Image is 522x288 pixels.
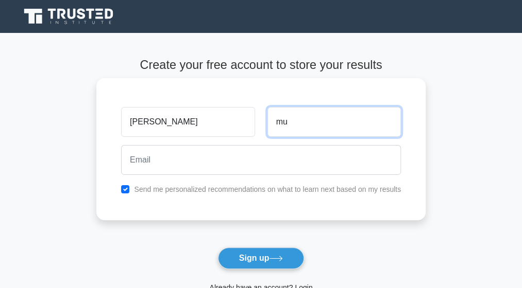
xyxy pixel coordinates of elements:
label: Send me personalized recommendations on what to learn next based on my results [134,185,401,193]
input: First name [121,107,255,137]
input: Email [121,145,401,175]
button: Sign up [218,247,305,269]
input: Last name [267,107,401,137]
h4: Create your free account to store your results [96,58,426,72]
